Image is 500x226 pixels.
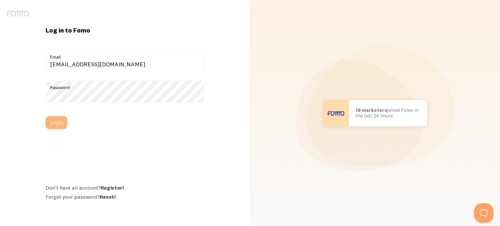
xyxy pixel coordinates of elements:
[474,203,493,223] iframe: Help Scout Beacon - Open
[355,107,387,113] b: 18 marketers
[46,193,204,200] div: Forgot your password?
[355,108,421,118] p: joined Fomo in the last 24 hours
[46,50,204,61] label: Email
[323,100,349,126] img: User avatar
[6,10,29,17] img: fomo-logo-gray-b99e0e8ada9f9040e2984d0d95b3b12da0074ffd48d1e5cb62ac37fc77b0b268.svg
[46,184,204,191] div: Don't have an account?
[46,26,204,34] h1: Log in to Fomo
[46,80,204,91] label: Password
[101,184,124,191] a: Register!
[46,116,67,129] button: Login
[100,193,116,200] a: Reset!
